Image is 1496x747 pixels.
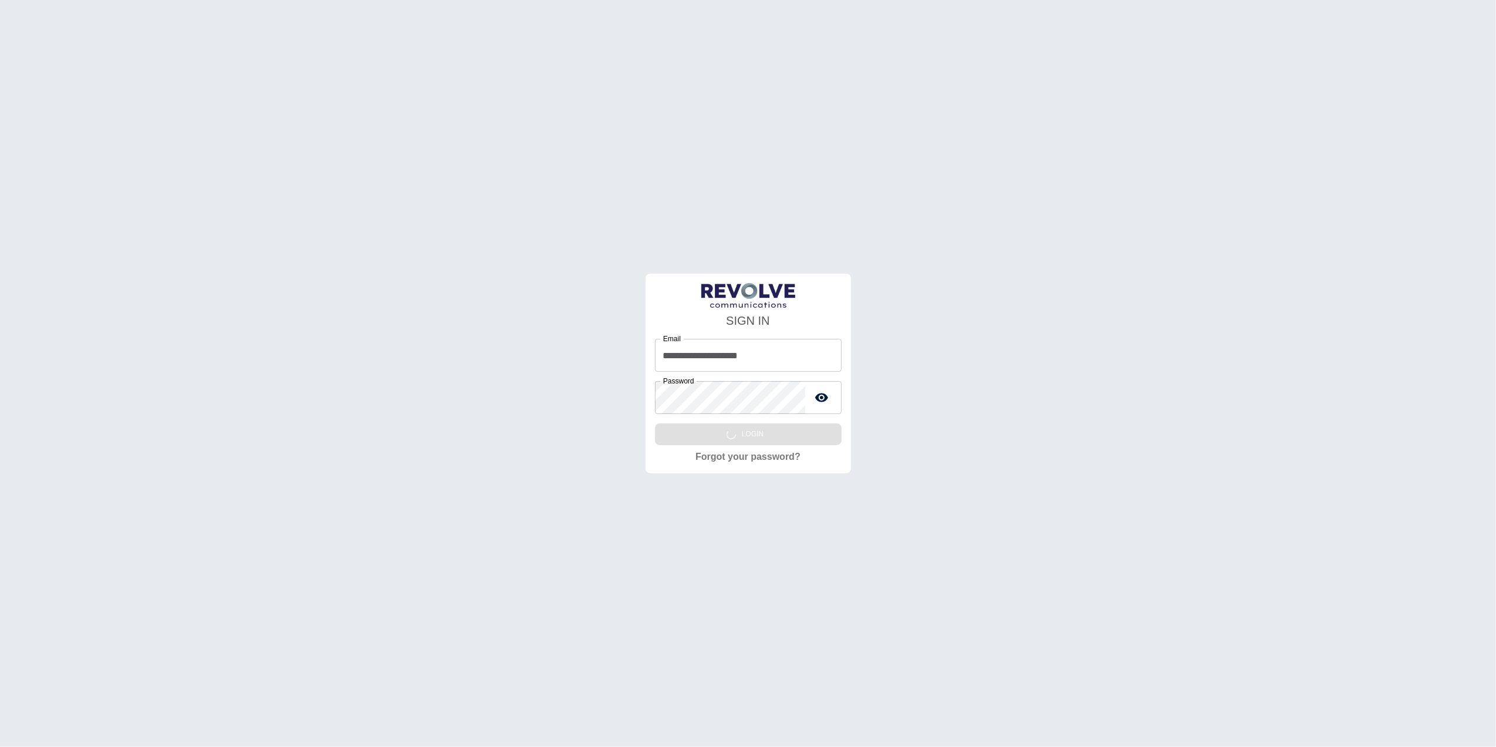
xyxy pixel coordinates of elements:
[663,376,694,386] label: Password
[701,283,795,308] img: LogoText
[695,450,801,464] a: Forgot your password?
[663,334,681,344] label: Email
[655,312,842,329] h4: SIGN IN
[810,386,833,409] button: toggle password visibility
